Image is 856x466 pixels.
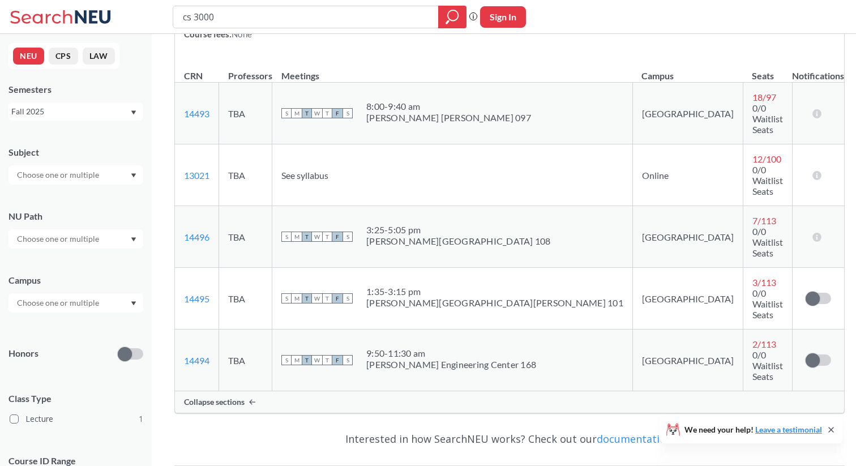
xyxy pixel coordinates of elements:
a: 14493 [184,108,209,119]
div: 8:00 - 9:40 am [366,101,531,112]
span: F [332,293,343,303]
svg: Dropdown arrow [131,237,136,242]
div: magnifying glass [438,6,466,28]
span: 3 / 113 [752,277,776,288]
span: T [302,293,312,303]
span: 2 / 113 [752,339,776,349]
span: S [281,232,292,242]
button: LAW [83,48,115,65]
span: None [232,29,252,39]
span: F [332,355,343,365]
div: NU Path [8,210,143,223]
td: [GEOGRAPHIC_DATA] [632,268,743,330]
span: 0/0 Waitlist Seats [752,226,783,258]
input: Class, professor, course number, "phrase" [182,7,430,27]
td: [GEOGRAPHIC_DATA] [632,83,743,144]
td: [GEOGRAPHIC_DATA] [632,206,743,268]
div: [PERSON_NAME] [PERSON_NAME] 097 [366,112,531,123]
button: NEU [13,48,44,65]
span: M [292,355,302,365]
span: S [343,293,353,303]
span: 12 / 100 [752,153,781,164]
span: F [332,232,343,242]
span: 18 / 97 [752,92,776,102]
p: Honors [8,347,38,360]
input: Choose one or multiple [11,168,106,182]
div: Semesters [8,83,143,96]
span: W [312,108,322,118]
th: Campus [632,58,743,83]
div: Dropdown arrow [8,229,143,249]
span: See syllabus [281,170,328,181]
div: Fall 2025 [11,105,130,118]
span: T [302,232,312,242]
div: 3:25 - 5:05 pm [366,224,551,236]
span: 1 [139,413,143,425]
a: 14496 [184,232,209,242]
div: Campus [8,274,143,287]
input: Choose one or multiple [11,232,106,246]
div: Interested in how SearchNEU works? Check out our [174,422,845,455]
span: M [292,293,302,303]
a: 14495 [184,293,209,304]
div: Dropdown arrow [8,293,143,313]
span: S [343,108,353,118]
span: W [312,232,322,242]
span: W [312,293,322,303]
th: Seats [743,58,792,83]
td: TBA [219,206,272,268]
span: 0/0 Waitlist Seats [752,164,783,196]
label: Lecture [10,412,143,426]
span: S [343,355,353,365]
span: M [292,108,302,118]
svg: Dropdown arrow [131,173,136,178]
span: S [281,108,292,118]
span: 7 / 113 [752,215,776,226]
span: S [281,293,292,303]
td: [GEOGRAPHIC_DATA] [632,330,743,391]
span: 0/0 Waitlist Seats [752,288,783,320]
div: 1:35 - 3:15 pm [366,286,623,297]
svg: magnifying glass [446,9,459,25]
span: T [322,232,332,242]
div: Fall 2025Dropdown arrow [8,102,143,121]
button: CPS [49,48,78,65]
span: T [322,108,332,118]
span: Class Type [8,392,143,405]
span: S [343,232,353,242]
div: Subject [8,146,143,159]
td: TBA [219,83,272,144]
div: [PERSON_NAME][GEOGRAPHIC_DATA][PERSON_NAME] 101 [366,297,623,309]
a: Leave a testimonial [755,425,822,434]
div: Collapse sections [175,391,844,413]
a: 14494 [184,355,209,366]
button: Sign In [480,6,526,28]
div: 9:50 - 11:30 am [366,348,536,359]
th: Notifications [792,58,844,83]
span: 0/0 Waitlist Seats [752,349,783,382]
div: CRN [184,70,203,82]
input: Choose one or multiple [11,296,106,310]
span: T [302,108,312,118]
td: TBA [219,330,272,391]
td: TBA [219,144,272,206]
div: [PERSON_NAME][GEOGRAPHIC_DATA] 108 [366,236,551,247]
a: documentation! [597,432,674,446]
span: 0/0 Waitlist Seats [752,102,783,135]
svg: Dropdown arrow [131,110,136,115]
span: T [322,355,332,365]
th: Professors [219,58,272,83]
td: Online [632,144,743,206]
span: T [322,293,332,303]
span: W [312,355,322,365]
a: 13021 [184,170,209,181]
span: S [281,355,292,365]
span: Collapse sections [184,397,245,407]
th: Meetings [272,58,633,83]
span: F [332,108,343,118]
div: [PERSON_NAME] Engineering Center 168 [366,359,536,370]
td: TBA [219,268,272,330]
span: We need your help! [684,426,822,434]
span: T [302,355,312,365]
div: Dropdown arrow [8,165,143,185]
